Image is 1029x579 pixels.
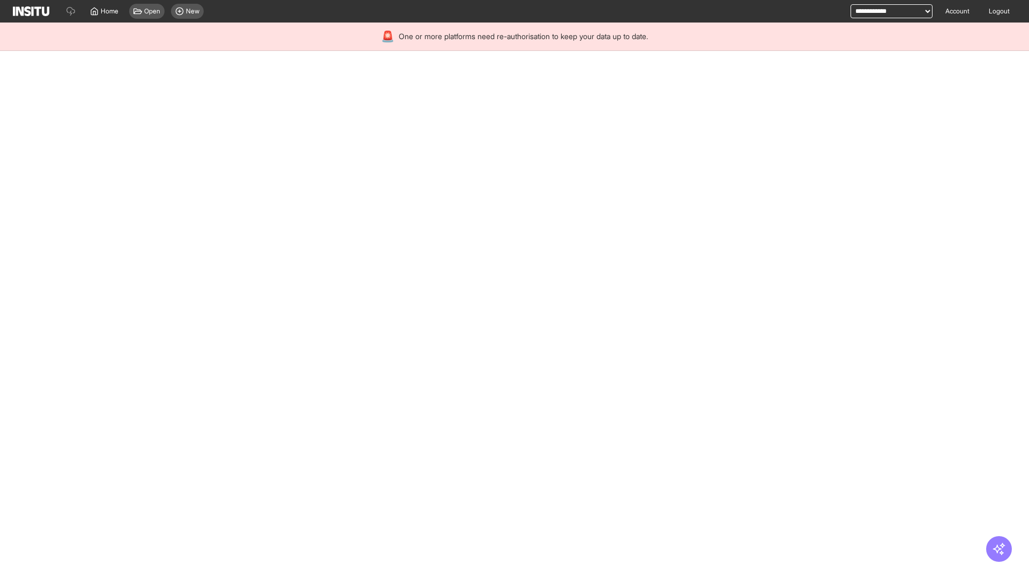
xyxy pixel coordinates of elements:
[144,7,160,16] span: Open
[381,29,394,44] div: 🚨
[186,7,199,16] span: New
[399,31,648,42] span: One or more platforms need re-authorisation to keep your data up to date.
[13,6,49,16] img: Logo
[101,7,118,16] span: Home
